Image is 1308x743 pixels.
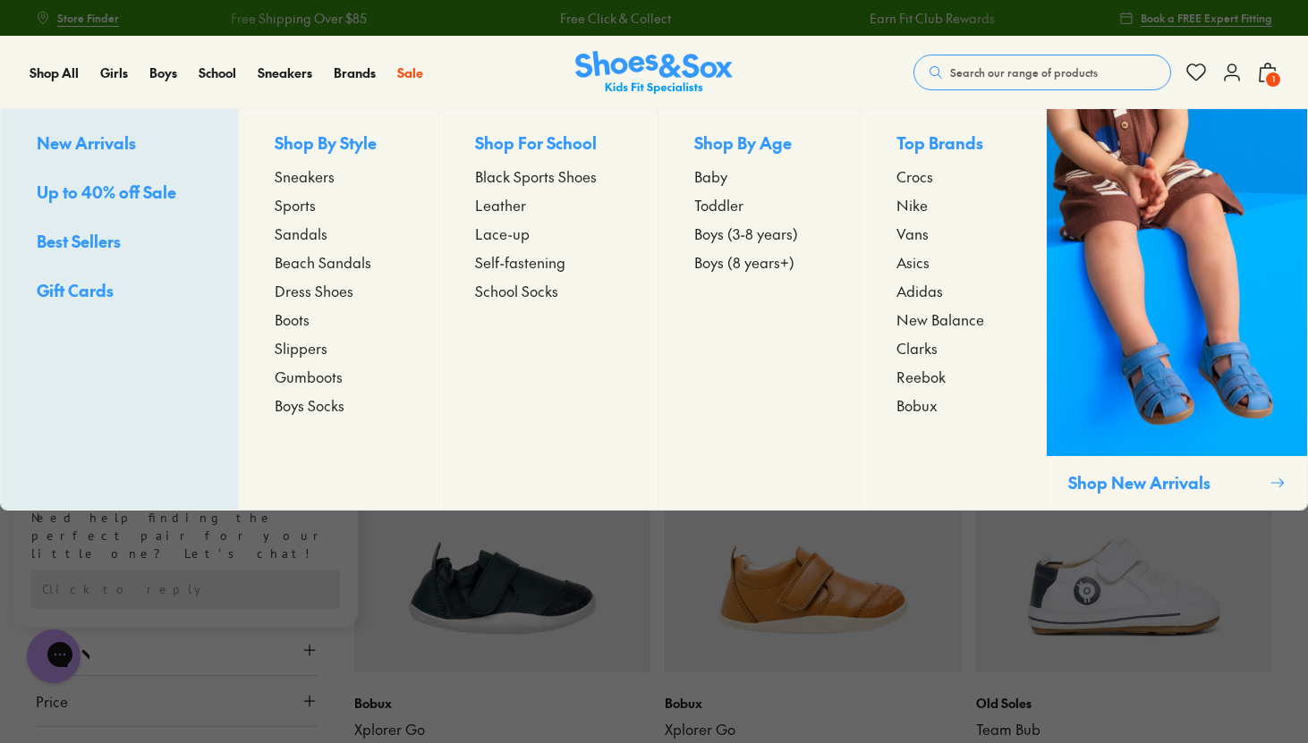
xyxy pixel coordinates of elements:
[896,366,1010,387] a: Reebok
[913,55,1171,90] button: Search our range of products
[275,223,403,244] a: Sandals
[976,376,1273,673] a: Exclusive
[227,9,363,28] a: Free Shipping Over $85
[475,194,526,215] span: Leather
[37,180,202,207] a: Up to 40% off Sale
[354,720,651,739] a: Xplorer Go
[1068,470,1262,494] p: Shop New Arrivals
[475,165,597,187] span: Black Sports Shoes
[475,251,623,273] a: Self-fastening
[896,308,1010,330] a: New Balance
[475,223,623,244] a: Lace-up
[100,63,128,81] span: Girls
[694,131,824,158] p: Shop By Age
[30,63,79,81] span: Shop All
[896,394,938,416] span: Bobux
[896,337,938,359] span: Clarks
[275,280,353,301] span: Dress Shoes
[1046,109,1307,510] a: Shop New Arrivals
[475,280,623,301] a: School Socks
[315,22,340,47] button: Dismiss campaign
[896,194,1010,215] a: Nike
[275,251,371,273] span: Beach Sandals
[354,694,651,713] p: Bobux
[31,117,340,156] div: Reply to the campaigns
[37,279,114,301] span: Gift Cards
[275,131,403,158] p: Shop By Style
[275,194,403,215] a: Sports
[275,194,316,215] span: Sports
[100,63,128,82] a: Girls
[896,251,1010,273] a: Asics
[896,280,1010,301] a: Adidas
[1264,71,1282,89] span: 1
[694,165,727,187] span: Baby
[896,251,930,273] span: Asics
[31,56,340,110] div: Need help finding the perfect pair for your little one? Let’s chat!
[976,720,1273,739] a: Team Bub
[275,337,327,359] span: Slippers
[30,63,79,82] a: Shop All
[149,63,177,82] a: Boys
[694,194,824,215] a: Toddler
[896,280,943,301] span: Adidas
[896,194,928,215] span: Nike
[275,251,403,273] a: Beach Sandals
[36,625,319,675] button: Colour
[694,251,824,273] a: Boys (8 years+)
[694,194,743,215] span: Toddler
[694,223,824,244] a: Boys (3-8 years)
[694,251,794,273] span: Boys (8 years+)
[694,165,824,187] a: Baby
[37,181,176,203] span: Up to 40% off Sale
[199,63,236,81] span: School
[37,230,121,252] span: Best Sellers
[37,278,202,306] a: Gift Cards
[896,394,1010,416] a: Bobux
[665,720,962,739] a: Xplorer Go
[275,337,403,359] a: Slippers
[37,131,202,158] a: New Arrivals
[896,223,1010,244] a: Vans
[694,223,798,244] span: Boys (3-8 years)
[31,21,60,49] img: Shoes logo
[1257,53,1278,92] button: 1
[275,394,344,416] span: Boys Socks
[258,63,312,82] a: Sneakers
[575,51,733,95] a: Shoes & Sox
[976,694,1273,713] p: Old Soles
[13,21,358,110] div: Message from Shoes. Need help finding the perfect pair for your little one? Let’s chat!
[334,63,376,81] span: Brands
[896,337,1010,359] a: Clarks
[37,229,202,257] a: Best Sellers
[275,165,403,187] a: Sneakers
[275,308,310,330] span: Boots
[199,63,236,82] a: School
[13,3,358,174] div: Campaign message
[475,194,623,215] a: Leather
[575,51,733,95] img: SNS_Logo_Responsive.svg
[275,308,403,330] a: Boots
[896,366,946,387] span: Reebok
[275,366,343,387] span: Gumboots
[258,63,312,81] span: Sneakers
[665,694,962,713] p: Bobux
[36,2,119,34] a: Store Finder
[397,63,423,81] span: Sale
[37,131,136,154] span: New Arrivals
[57,10,119,26] span: Store Finder
[475,223,530,244] span: Lace-up
[334,63,376,82] a: Brands
[475,280,558,301] span: School Socks
[275,165,335,187] span: Sneakers
[275,366,403,387] a: Gumboots
[275,394,403,416] a: Boys Socks
[866,9,991,28] a: Earn Fit Club Rewards
[67,26,138,44] h3: Shoes
[275,280,403,301] a: Dress Shoes
[1119,2,1272,34] a: Book a FREE Expert Fitting
[896,131,1010,158] p: Top Brands
[896,223,929,244] span: Vans
[950,64,1098,80] span: Search our range of products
